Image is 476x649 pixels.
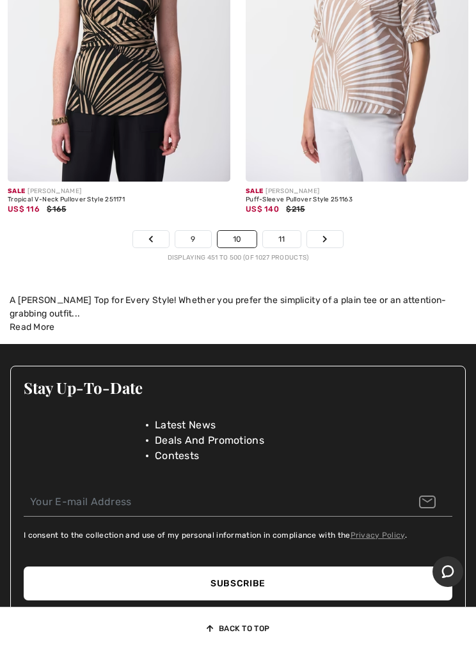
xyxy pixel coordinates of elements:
div: [PERSON_NAME] [8,187,230,196]
span: US$ 116 [8,205,40,214]
a: 9 [175,231,210,247]
iframe: Opens a widget where you can chat to one of our agents [432,556,463,588]
a: 11 [263,231,301,247]
span: Deals And Promotions [155,433,264,448]
a: 10 [218,231,257,247]
span: Latest News [155,418,216,433]
input: Your E-mail Address [24,488,452,517]
a: Privacy Policy [351,531,405,540]
span: Sale [8,187,25,195]
span: Sale [246,187,263,195]
span: US$ 140 [246,205,279,214]
label: I consent to the collection and use of my personal information in compliance with the . [24,529,407,541]
div: Tropical V-Neck Pullover Style 251171 [8,196,230,204]
div: [PERSON_NAME] [246,187,468,196]
span: Contests [155,448,199,464]
span: $165 [47,205,66,214]
span: Read More [10,322,55,332]
div: Puff-Sleeve Pullover Style 251163 [246,196,468,204]
div: A [PERSON_NAME] Top for Every Style! Whether you prefer the simplicity of a plain tee or an atten... [10,293,466,320]
span: $215 [286,205,305,214]
h3: Stay Up-To-Date [24,379,452,396]
button: Subscribe [24,567,452,600]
